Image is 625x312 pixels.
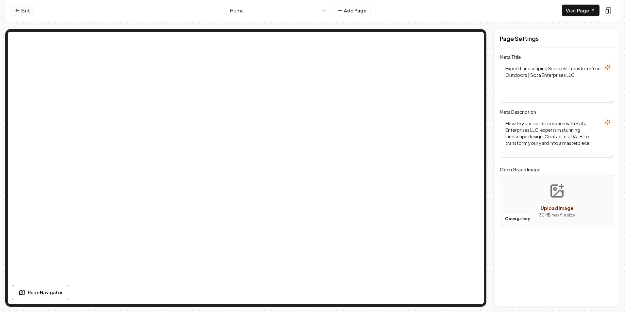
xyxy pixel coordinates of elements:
[500,165,614,173] label: Open Graph Image
[28,289,62,296] span: Page Navigator
[534,178,580,224] button: Upload image
[503,214,532,224] button: Open gallery
[12,285,69,300] button: Page Navigator
[500,34,539,43] h2: Page Settings
[333,5,371,16] button: Add Page
[562,5,600,16] a: Visit Page
[539,212,575,218] p: 30 MB max file size
[10,5,34,16] a: Exit
[500,54,521,60] label: Meta Title
[500,109,536,115] label: Meta Description
[541,205,573,211] span: Upload image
